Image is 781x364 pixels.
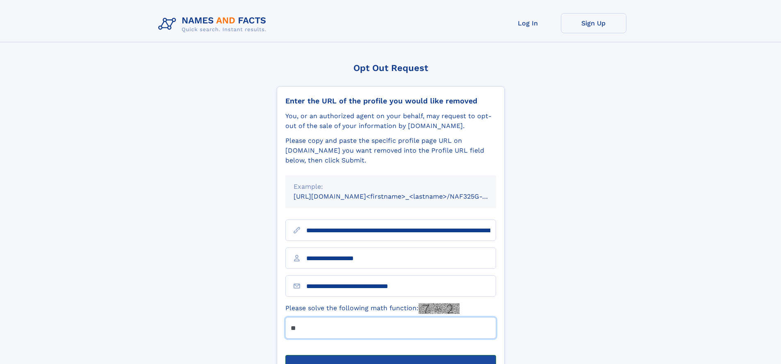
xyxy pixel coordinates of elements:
[285,96,496,105] div: Enter the URL of the profile you would like removed
[294,192,512,200] small: [URL][DOMAIN_NAME]<firstname>_<lastname>/NAF325G-xxxxxxxx
[285,136,496,165] div: Please copy and paste the specific profile page URL on [DOMAIN_NAME] you want removed into the Pr...
[285,111,496,131] div: You, or an authorized agent on your behalf, may request to opt-out of the sale of your informatio...
[495,13,561,33] a: Log In
[155,13,273,35] img: Logo Names and Facts
[561,13,626,33] a: Sign Up
[277,63,505,73] div: Opt Out Request
[285,303,460,314] label: Please solve the following math function:
[294,182,488,192] div: Example:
